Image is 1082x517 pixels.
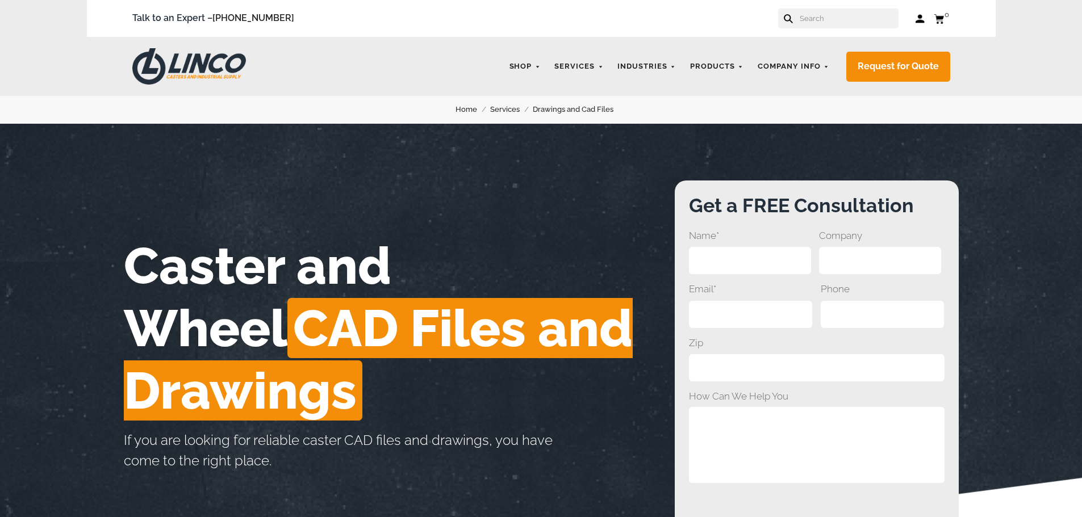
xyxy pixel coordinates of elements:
a: Home [456,103,490,116]
a: Industries [612,56,682,78]
a: Shop [504,56,546,78]
input: Email* [689,301,813,328]
a: Company Info [752,56,835,78]
p: If you are looking for reliable caster CAD files and drawings, you have come to the right place. [124,430,584,471]
h3: Get a FREE Consultation [689,195,945,216]
input: Phone [821,301,945,328]
span: Name* [689,228,811,243]
a: Services [490,103,533,116]
img: LINCO CASTERS & INDUSTRIAL SUPPLY [132,48,246,85]
span: Phone [821,281,945,297]
a: Products [684,56,749,78]
a: Log in [916,13,925,24]
a: Request for Quote [846,52,950,82]
a: [PHONE_NUMBER] [212,12,294,23]
a: Services [549,56,609,78]
span: Email* [689,281,813,297]
h1: Caster and Wheel [124,234,675,422]
span: 0 [945,10,949,19]
input: Company [819,247,941,274]
textarea: How Can We Help You [689,407,945,482]
span: Talk to an Expert – [132,11,294,26]
input: Search [799,9,899,28]
a: Drawings and Cad Files [533,103,626,116]
span: CAD Files and Drawings [124,298,633,421]
input: Zip [689,354,945,381]
span: Zip [689,335,945,351]
span: How Can We Help You [689,388,945,404]
span: Company [819,228,941,243]
a: 0 [934,11,950,26]
input: Name* [689,247,811,274]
